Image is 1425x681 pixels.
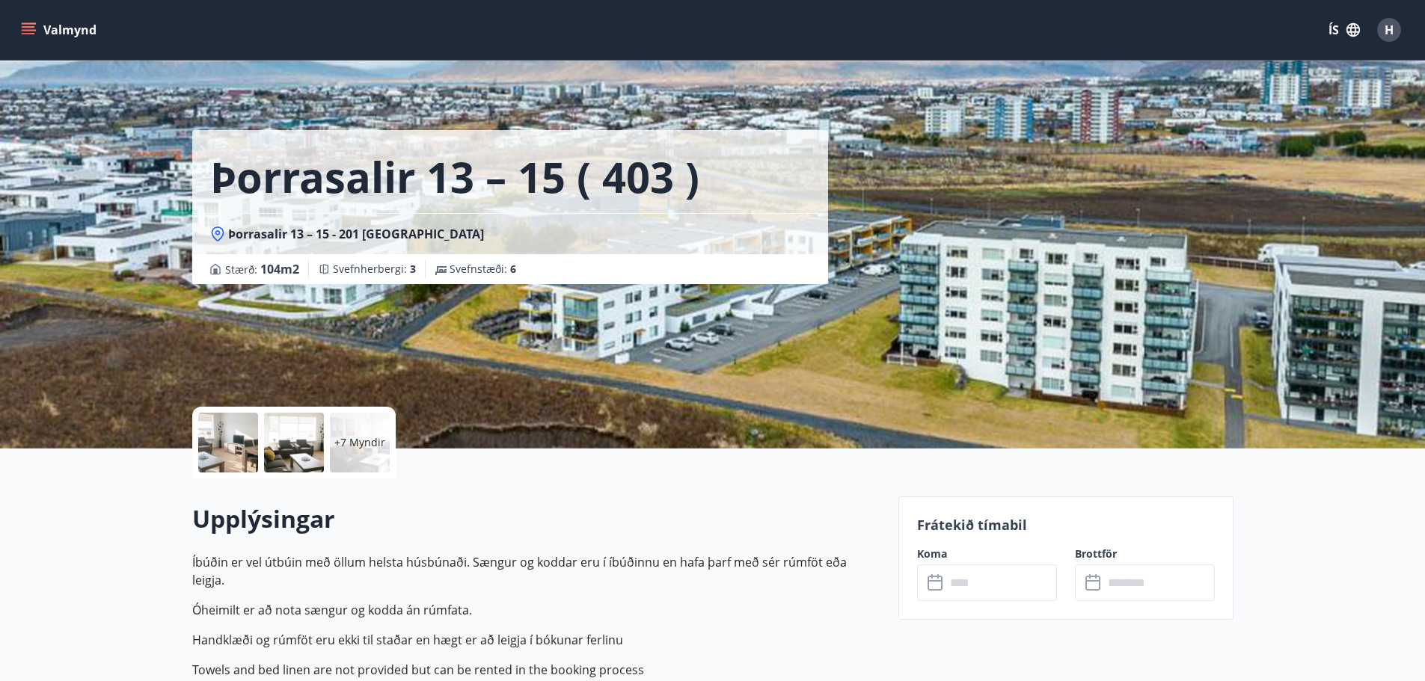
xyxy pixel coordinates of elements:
[192,661,880,679] p: Towels and bed linen are not provided but can be rented in the booking process
[260,261,299,277] span: 104 m2
[1371,12,1407,48] button: H
[1385,22,1394,38] span: H
[192,553,880,589] p: Íbúðin er vel útbúin með öllum helsta húsbúnaði. Sængur og koddar eru í íbúðinnu en hafa þarf með...
[917,546,1057,561] label: Koma
[1075,546,1215,561] label: Brottför
[917,515,1215,534] p: Frátekið tímabil
[410,262,416,276] span: 3
[225,260,299,278] span: Stærð :
[192,631,880,649] p: Handklæði og rúmföt eru ekki til staðar en hægt er að leigja í bókunar ferlinu
[192,601,880,619] p: Óheimilt er að nota sængur og kodda án rúmfata.
[334,435,385,450] p: +7 Myndir
[450,262,516,277] span: Svefnstæði :
[228,226,484,242] span: Þorrasalir 13 – 15 - 201 [GEOGRAPHIC_DATA]
[1320,16,1368,43] button: ÍS
[192,502,880,535] h2: Upplýsingar
[18,16,102,43] button: menu
[333,262,416,277] span: Svefnherbergi :
[210,148,699,205] h1: Þorrasalir 13 – 15 ( 403 )
[510,262,516,276] span: 6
